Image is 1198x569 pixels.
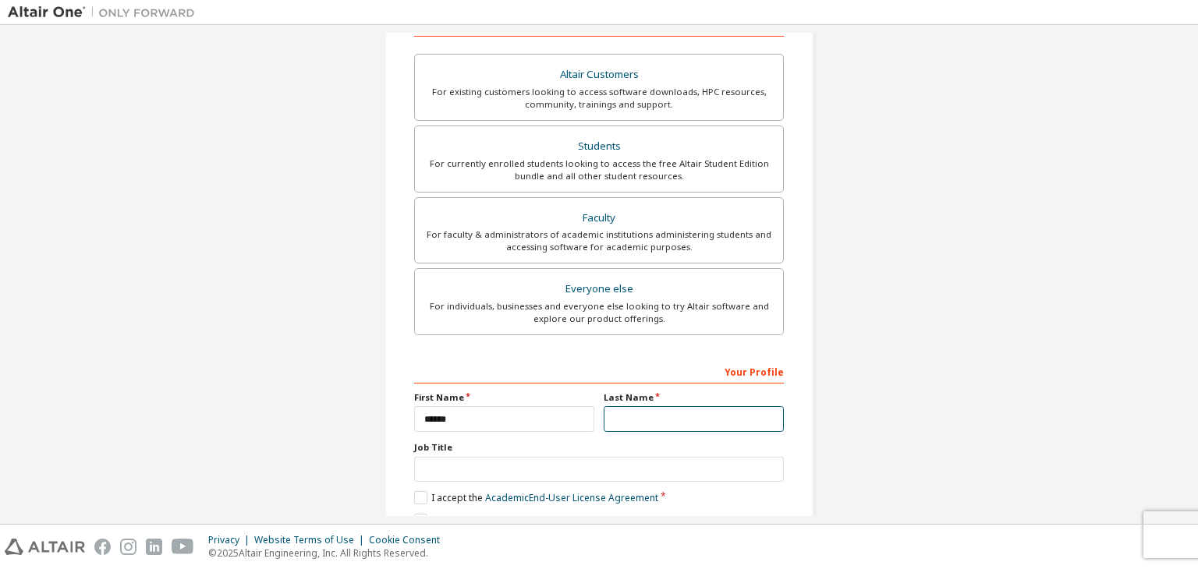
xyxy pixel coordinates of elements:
[424,228,774,253] div: For faculty & administrators of academic institutions administering students and accessing softwa...
[208,534,254,546] div: Privacy
[485,491,658,504] a: Academic End-User License Agreement
[424,64,774,86] div: Altair Customers
[424,300,774,325] div: For individuals, businesses and everyone else looking to try Altair software and explore our prod...
[94,539,111,555] img: facebook.svg
[414,514,657,527] label: I would like to receive marketing emails from Altair
[172,539,194,555] img: youtube.svg
[414,441,784,454] label: Job Title
[120,539,136,555] img: instagram.svg
[414,391,594,404] label: First Name
[424,157,774,182] div: For currently enrolled students looking to access the free Altair Student Edition bundle and all ...
[414,491,658,504] label: I accept the
[424,86,774,111] div: For existing customers looking to access software downloads, HPC resources, community, trainings ...
[369,534,449,546] div: Cookie Consent
[5,539,85,555] img: altair_logo.svg
[146,539,162,555] img: linkedin.svg
[424,136,774,157] div: Students
[424,207,774,229] div: Faculty
[254,534,369,546] div: Website Terms of Use
[208,546,449,560] p: © 2025 Altair Engineering, Inc. All Rights Reserved.
[414,359,784,383] div: Your Profile
[424,278,774,300] div: Everyone else
[8,5,203,20] img: Altair One
[604,391,784,404] label: Last Name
